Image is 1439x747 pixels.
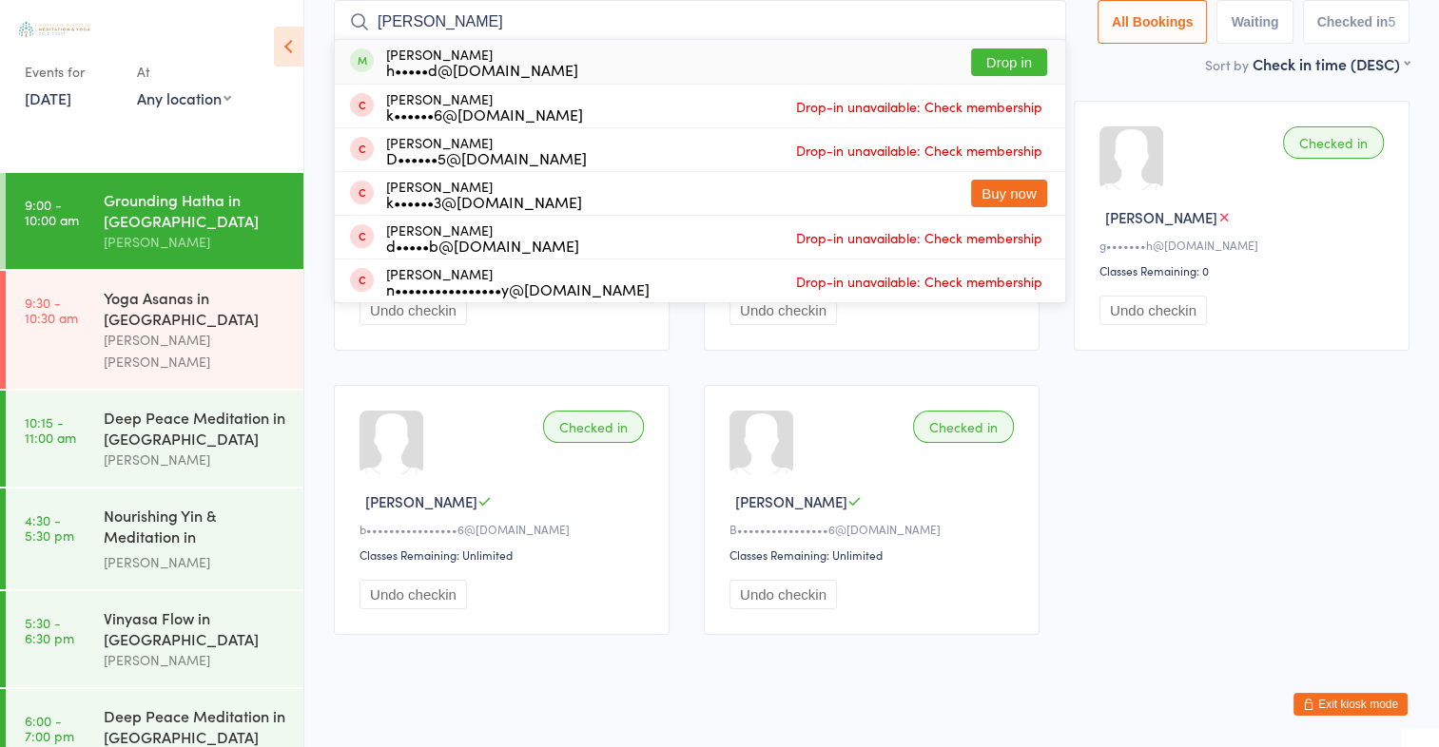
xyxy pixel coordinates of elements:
[1283,126,1384,159] div: Checked in
[25,512,74,543] time: 4:30 - 5:30 pm
[729,580,837,609] button: Undo checkin
[1099,237,1390,253] div: g•••••••h@[DOMAIN_NAME]
[25,197,79,227] time: 9:00 - 10:00 am
[386,135,587,165] div: [PERSON_NAME]
[25,87,71,108] a: [DATE]
[104,551,287,573] div: [PERSON_NAME]
[25,713,74,743] time: 6:00 - 7:00 pm
[360,296,467,325] button: Undo checkin
[104,329,287,373] div: [PERSON_NAME] [PERSON_NAME]
[1388,14,1395,29] div: 5
[791,92,1047,121] span: Drop-in unavailable: Check membership
[104,607,287,649] div: Vinyasa Flow in [GEOGRAPHIC_DATA]
[6,271,303,389] a: 9:30 -10:30 amYoga Asanas in [GEOGRAPHIC_DATA][PERSON_NAME] [PERSON_NAME]
[735,491,847,511] span: [PERSON_NAME]
[1099,262,1390,278] div: Classes Remaining: 0
[386,47,578,77] div: [PERSON_NAME]
[25,414,76,445] time: 10:15 - 11:00 am
[104,407,287,449] div: Deep Peace Meditation in [GEOGRAPHIC_DATA]
[104,649,287,671] div: [PERSON_NAME]
[1205,55,1249,74] label: Sort by
[25,56,118,87] div: Events for
[6,591,303,687] a: 5:30 -6:30 pmVinyasa Flow in [GEOGRAPHIC_DATA][PERSON_NAME]
[104,449,287,470] div: [PERSON_NAME]
[791,223,1047,252] span: Drop-in unavailable: Check membership
[104,189,287,231] div: Grounding Hatha in [GEOGRAPHIC_DATA]
[386,238,579,253] div: d•••••b@[DOMAIN_NAME]
[729,546,1020,563] div: Classes Remaining: Unlimited
[729,521,1020,537] div: B••••••••••••••••6@[DOMAIN_NAME]
[971,180,1047,207] button: Buy now
[1105,207,1217,227] span: [PERSON_NAME]
[360,546,650,563] div: Classes Remaining: Unlimited
[386,179,582,209] div: [PERSON_NAME]
[386,91,583,122] div: [PERSON_NAME]
[104,705,287,747] div: Deep Peace Meditation in [GEOGRAPHIC_DATA]
[386,266,650,297] div: [PERSON_NAME]
[25,615,74,645] time: 5:30 - 6:30 pm
[791,267,1047,296] span: Drop-in unavailable: Check membership
[1293,693,1408,716] button: Exit kiosk mode
[137,56,231,87] div: At
[360,580,467,609] button: Undo checkin
[104,287,287,329] div: Yoga Asanas in [GEOGRAPHIC_DATA]
[19,22,90,37] img: Australian School of Meditation & Yoga (Gold Coast)
[543,411,644,443] div: Checked in
[386,281,650,297] div: n••••••••••••••••y@[DOMAIN_NAME]
[1253,53,1410,74] div: Check in time (DESC)
[971,48,1047,76] button: Drop in
[1099,296,1207,325] button: Undo checkin
[791,136,1047,164] span: Drop-in unavailable: Check membership
[6,173,303,269] a: 9:00 -10:00 amGrounding Hatha in [GEOGRAPHIC_DATA][PERSON_NAME]
[386,106,583,122] div: k••••••6@[DOMAIN_NAME]
[6,391,303,487] a: 10:15 -11:00 amDeep Peace Meditation in [GEOGRAPHIC_DATA][PERSON_NAME]
[360,521,650,537] div: b••••••••••••••••6@[DOMAIN_NAME]
[729,296,837,325] button: Undo checkin
[386,150,587,165] div: D••••••5@[DOMAIN_NAME]
[137,87,231,108] div: Any location
[386,222,579,253] div: [PERSON_NAME]
[913,411,1014,443] div: Checked in
[25,295,78,325] time: 9:30 - 10:30 am
[6,488,303,589] a: 4:30 -5:30 pmNourishing Yin & Meditation in [GEOGRAPHIC_DATA][PERSON_NAME]
[365,491,477,511] span: [PERSON_NAME]
[104,231,287,253] div: [PERSON_NAME]
[386,62,578,77] div: h•••••d@[DOMAIN_NAME]
[386,194,582,209] div: k••••••3@[DOMAIN_NAME]
[104,505,287,551] div: Nourishing Yin & Meditation in [GEOGRAPHIC_DATA]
